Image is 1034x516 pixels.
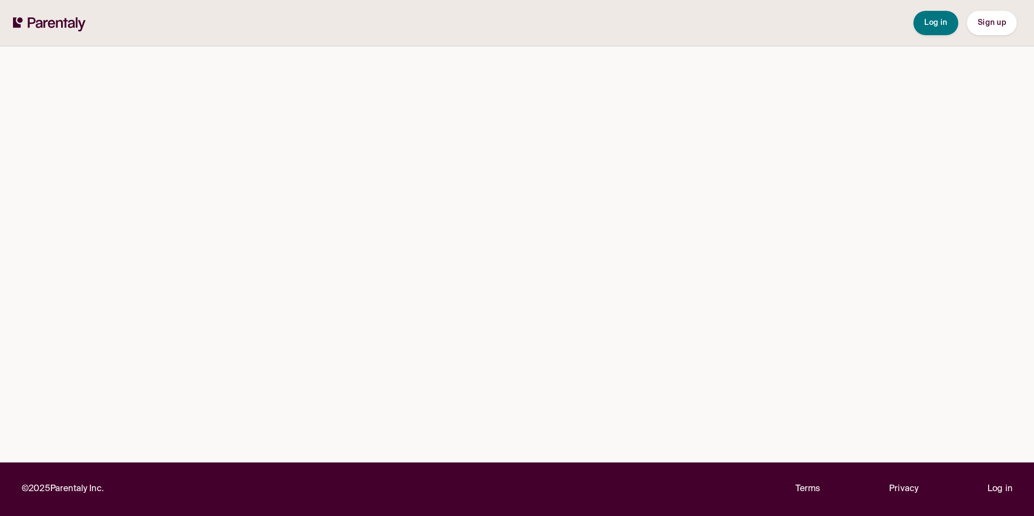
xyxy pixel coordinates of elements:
span: Log in [924,19,947,27]
button: Log in [913,11,958,35]
a: Terms [796,482,820,497]
button: Sign up [967,11,1017,35]
p: © 2025 Parentaly Inc. [22,482,104,497]
span: Sign up [978,19,1006,27]
a: Log in [987,482,1012,497]
a: Privacy [889,482,918,497]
